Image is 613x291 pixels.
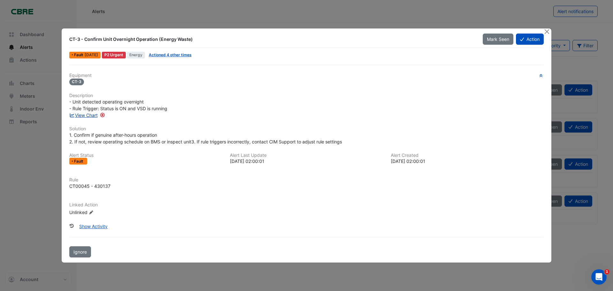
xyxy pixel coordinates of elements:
div: [DATE] 02:00:01 [391,158,544,165]
a: Actioned 4 other times [149,52,192,57]
span: Mon 13-Oct-2025 02:00 AEST [85,52,98,57]
div: CT-3 - Confirm Unit Overnight Operation (Energy Waste) [69,36,475,42]
a: View Chart [69,112,98,118]
h6: Alert Created [391,153,544,158]
span: Fault [74,53,85,57]
h6: Alert Status [69,153,222,158]
div: [DATE] 02:00:01 [230,158,383,165]
button: Ignore [69,246,91,257]
span: 1 [604,269,609,274]
span: Mark Seen [487,36,509,42]
span: - Unit detected operating overnight - Rule Trigger: Status is ON and VSD is running [69,99,167,111]
h6: Linked Action [69,202,544,208]
h6: Rule [69,177,544,183]
h6: Alert Last Update [230,153,383,158]
fa-icon: Edit Linked Action [89,210,94,215]
button: Close [543,28,550,35]
h6: Description [69,93,544,98]
span: Energy [127,52,145,58]
span: 1. Confirm if genuine after-hours operation 2. If not, review operating schedule on BMS or inspec... [69,132,342,144]
div: Unlinked [69,209,146,216]
iframe: Intercom live chat [591,269,607,285]
span: CT-3 [69,79,84,85]
h6: Equipment [69,73,544,78]
h6: Solution [69,126,544,132]
button: Mark Seen [483,34,513,45]
div: P2 Urgent [102,52,126,58]
button: Show Activity [75,221,112,232]
div: CT00045 - 430137 [69,183,110,189]
div: Tooltip anchor [100,112,105,118]
button: Action [516,34,544,45]
span: Fault [74,159,85,163]
span: Ignore [73,249,87,255]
